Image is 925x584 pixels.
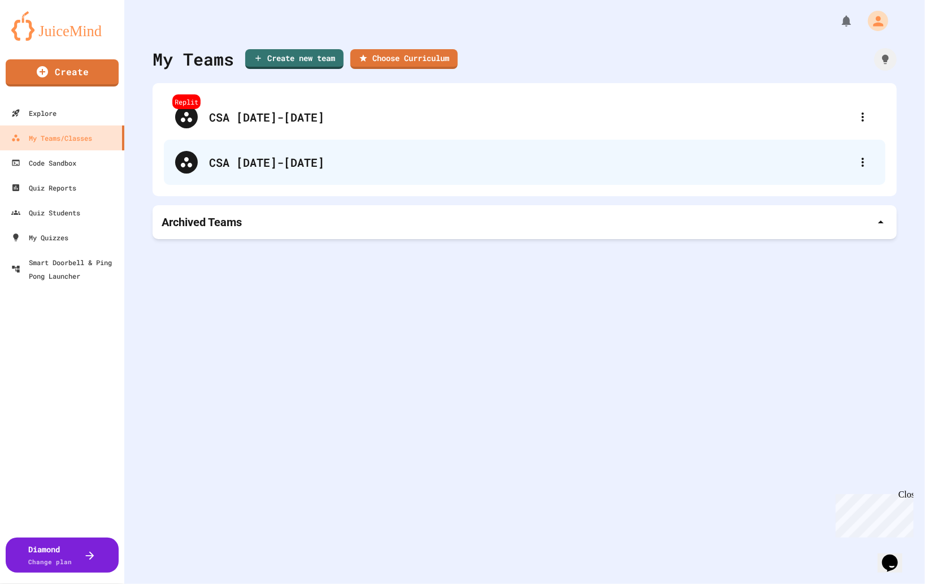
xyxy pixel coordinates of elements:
[164,94,885,140] div: ReplitCSA [DATE]-[DATE]
[11,206,80,219] div: Quiz Students
[11,156,76,170] div: Code Sandbox
[11,11,113,41] img: logo-orange.svg
[29,557,72,566] span: Change plan
[172,94,201,109] div: Replit
[878,539,914,573] iframe: chat widget
[874,48,897,71] div: How it works
[29,543,72,567] div: Diamond
[164,140,885,185] div: CSA [DATE]-[DATE]
[350,49,458,69] a: Choose Curriculum
[162,214,242,230] p: Archived Teams
[6,59,119,86] a: Create
[856,8,891,34] div: My Account
[11,256,120,283] div: Smart Doorbell & Ping Pong Launcher
[11,231,68,244] div: My Quizzes
[831,490,914,538] iframe: chat widget
[153,46,234,72] div: My Teams
[209,154,852,171] div: CSA [DATE]-[DATE]
[11,106,57,120] div: Explore
[819,11,856,31] div: My Notifications
[11,181,76,194] div: Quiz Reports
[245,49,344,69] a: Create new team
[5,5,78,72] div: Chat with us now!Close
[6,538,119,573] button: DiamondChange plan
[209,109,852,126] div: CSA [DATE]-[DATE]
[11,131,92,145] div: My Teams/Classes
